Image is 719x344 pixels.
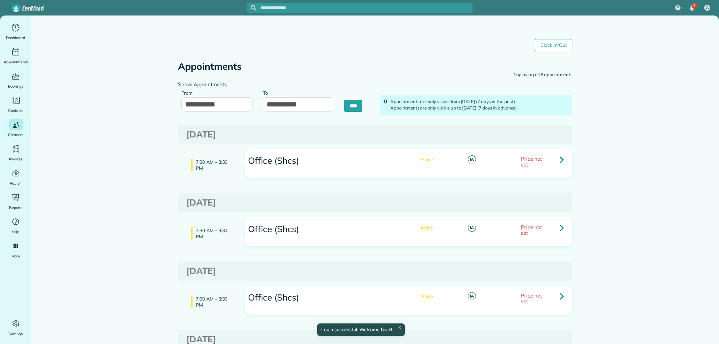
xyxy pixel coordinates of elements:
[3,71,29,90] a: Bookings
[512,71,572,78] div: Displaying all 6 appointments
[521,224,542,236] span: Price not set
[3,216,29,235] a: Help
[317,323,405,336] div: Login successful. Welcome back!
[390,105,569,112] div: Appointments are only visible up to [DATE] (7 days in advance)
[3,95,29,114] a: Contacts
[247,5,256,10] button: Focus search
[415,226,433,230] span: Active
[9,156,23,162] span: Invoices
[3,192,29,211] a: Reports
[9,331,23,337] span: Settings
[10,180,22,187] span: Payroll
[186,130,564,139] h3: [DATE]
[186,266,564,276] h3: [DATE]
[4,59,28,65] span: Appointments
[9,204,23,211] span: Reports
[12,228,20,235] span: Help
[521,292,542,305] span: Price not set
[8,83,24,90] span: Bookings
[11,253,20,259] span: More
[247,156,396,166] h3: Office (Shcs)
[415,157,433,162] span: Active
[468,155,476,163] span: IA
[247,224,396,234] h3: Office (Shcs)
[3,144,29,162] a: Invoices
[3,119,29,138] a: Cleaners
[186,198,564,208] h3: [DATE]
[191,227,235,240] h4: 7:30 AM - 3:30 PM
[468,224,476,232] span: IA
[191,296,235,308] h4: 7:30 AM - 3:30 PM
[178,82,370,87] h4: Show Appointments
[693,3,695,9] span: 7
[178,61,242,72] h2: Appointments
[415,294,433,299] span: Active
[251,5,256,10] svg: Focus search
[535,39,572,51] a: Clock In/Out
[390,98,569,105] div: Appointments are only visible from [DATE] (7 days in the past)
[3,22,29,41] a: Dashboard
[191,159,235,171] h4: 7:30 AM - 3:30 PM
[685,1,699,15] div: 7 unread notifications
[8,107,23,114] span: Contacts
[521,155,542,168] span: Price not set
[706,5,709,10] span: IA
[6,34,25,41] span: Dashboard
[247,293,396,303] h3: Office (Shcs)
[8,131,23,138] span: Cleaners
[263,86,271,99] label: To
[181,86,196,99] label: From
[3,318,29,337] a: Settings
[468,292,476,300] span: IA
[3,168,29,187] a: Payroll
[3,46,29,65] a: Appointments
